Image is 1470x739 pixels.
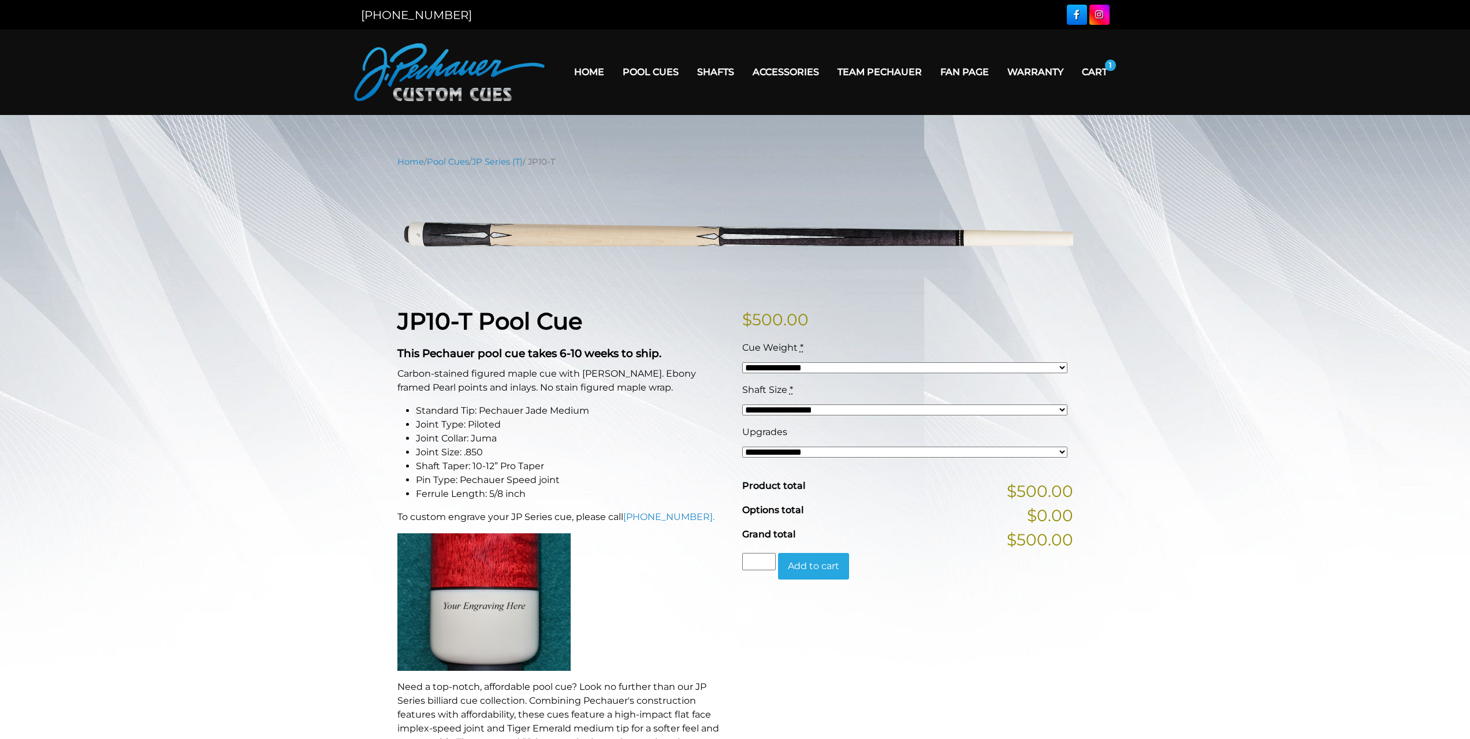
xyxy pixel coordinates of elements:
img: Pechauer Custom Cues [354,43,545,101]
a: Pool Cues [613,57,688,87]
li: Ferrule Length: 5/8 inch [416,487,728,501]
abbr: required [800,342,803,353]
img: jp10-T.png [397,177,1073,289]
li: Joint Type: Piloted [416,418,728,432]
abbr: required [790,384,793,395]
a: Accessories [743,57,828,87]
span: Product total [742,480,805,491]
li: Standard Tip: Pechauer Jade Medium [416,404,728,418]
span: $0.00 [1027,503,1073,528]
a: Shafts [688,57,743,87]
bdi: 500.00 [742,310,809,329]
a: Cart [1073,57,1117,87]
a: Warranty [998,57,1073,87]
button: Add to cart [778,553,849,580]
p: Carbon-stained figured maple cue with [PERSON_NAME]. Ebony framed Pearl points and inlays. No sta... [397,367,728,395]
li: Pin Type: Pechauer Speed joint [416,473,728,487]
span: Upgrades [742,426,787,437]
span: $ [742,310,752,329]
li: Shaft Taper: 10-12” Pro Taper [416,459,728,473]
span: Shaft Size [742,384,787,395]
a: [PHONE_NUMBER]. [623,511,714,522]
a: Pool Cues [427,157,469,167]
a: [PHONE_NUMBER] [361,8,472,22]
input: Product quantity [742,553,776,570]
strong: This Pechauer pool cue takes 6-10 weeks to ship. [397,347,661,360]
span: $500.00 [1007,528,1073,552]
nav: Breadcrumb [397,155,1073,168]
a: Home [397,157,424,167]
span: Grand total [742,529,795,540]
span: Cue Weight [742,342,798,353]
li: Joint Collar: Juma [416,432,728,445]
a: Home [565,57,613,87]
a: JP Series (T) [472,157,523,167]
a: Team Pechauer [828,57,931,87]
img: An image of a cue butt with the words "YOUR ENGRAVING HERE". [397,533,571,671]
span: Options total [742,504,803,515]
strong: JP10-T Pool Cue [397,307,582,335]
li: Joint Size: .850 [416,445,728,459]
a: Fan Page [931,57,998,87]
p: To custom engrave your JP Series cue, please call [397,510,728,524]
span: $500.00 [1007,479,1073,503]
